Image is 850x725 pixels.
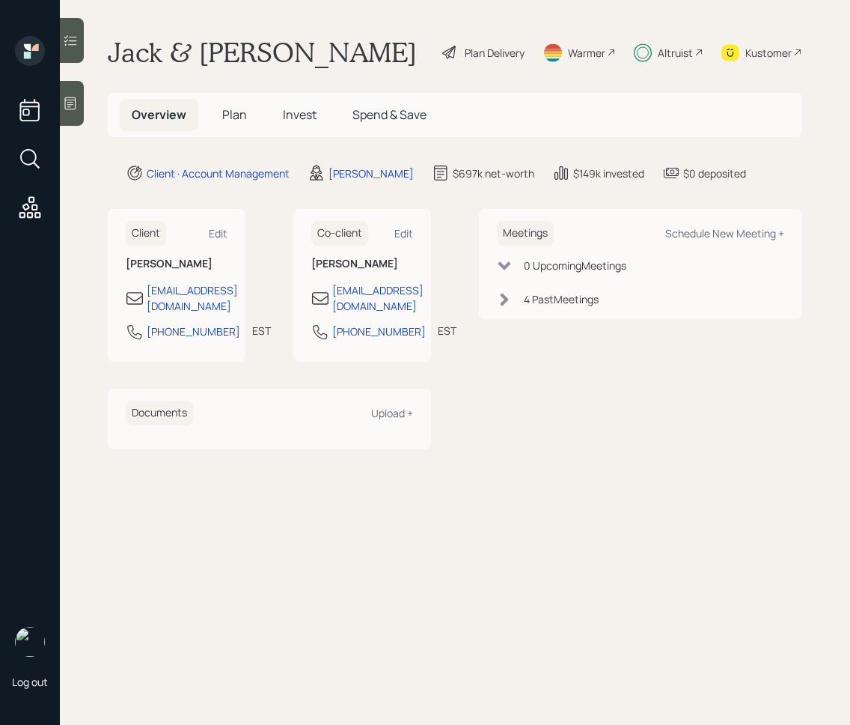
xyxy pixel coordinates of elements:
[524,258,626,273] div: 0 Upcoming Meeting s
[311,258,413,270] h6: [PERSON_NAME]
[371,406,413,420] div: Upload +
[465,45,525,61] div: Plan Delivery
[665,226,784,240] div: Schedule New Meeting +
[147,282,238,314] div: [EMAIL_ADDRESS][DOMAIN_NAME]
[328,166,414,181] div: [PERSON_NAME]
[126,221,166,246] h6: Client
[453,166,534,181] div: $697k net-worth
[683,166,746,181] div: $0 deposited
[126,258,227,270] h6: [PERSON_NAME]
[222,106,247,123] span: Plan
[311,221,368,246] h6: Co-client
[524,291,599,307] div: 4 Past Meeting s
[15,627,45,657] img: retirable_logo.png
[332,282,424,314] div: [EMAIL_ADDRESS][DOMAIN_NAME]
[209,226,227,240] div: Edit
[283,106,317,123] span: Invest
[147,166,290,181] div: Client · Account Management
[568,45,605,61] div: Warmer
[12,675,48,689] div: Log out
[126,401,193,425] h6: Documents
[573,166,644,181] div: $149k invested
[132,106,186,123] span: Overview
[147,324,240,339] div: [PHONE_NUMBER]
[497,221,554,246] h6: Meetings
[252,323,271,339] div: EST
[352,106,426,123] span: Spend & Save
[438,323,456,339] div: EST
[332,324,426,339] div: [PHONE_NUMBER]
[394,226,413,240] div: Edit
[745,45,792,61] div: Kustomer
[108,36,417,69] h1: Jack & [PERSON_NAME]
[658,45,693,61] div: Altruist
